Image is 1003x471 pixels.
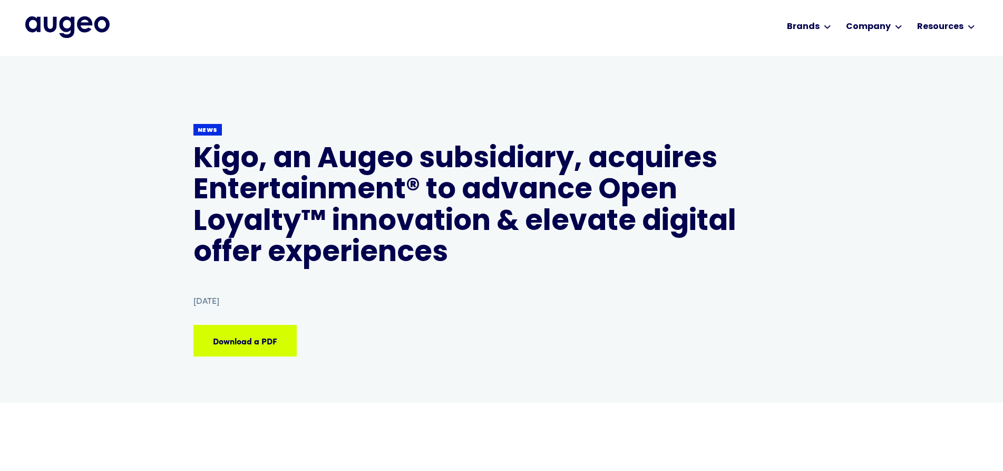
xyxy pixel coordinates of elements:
[846,21,891,33] div: Company
[193,145,810,270] h1: Kigo, an Augeo subsidiary, acquires Entertainment® to advance Open Loyalty™ innovation & elevate ...
[25,16,110,37] img: Augeo's full logo in midnight blue.
[198,127,218,134] div: News
[193,295,219,308] div: [DATE]
[25,16,110,37] a: home
[787,21,820,33] div: Brands
[917,21,963,33] div: Resources
[193,325,297,357] a: Download a PDF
